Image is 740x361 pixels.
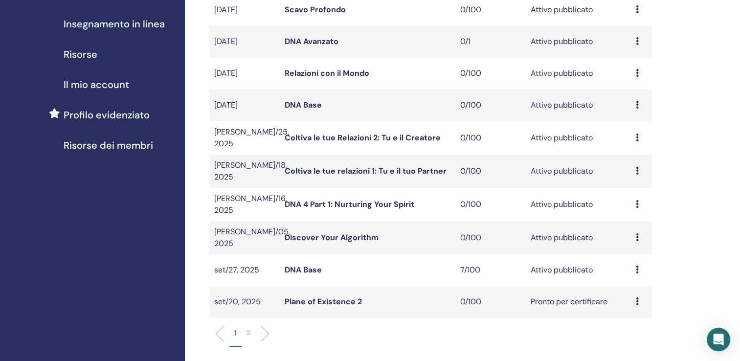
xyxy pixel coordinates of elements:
td: Attivo pubblicato [525,26,630,58]
a: DNA 4 Part 1: Nurturing Your Spirit [285,199,414,209]
td: set/27, 2025 [209,254,280,286]
span: Profilo evidenziato [64,108,150,122]
p: 2 [247,328,250,338]
td: 0/1 [455,26,526,58]
td: 0/100 [455,188,526,221]
a: Plane of Existence 2 [285,296,362,307]
td: [PERSON_NAME]/25, 2025 [209,121,280,155]
td: 0/100 [455,221,526,254]
td: Attivo pubblicato [525,58,630,90]
a: Scavo Profondo [285,4,346,15]
a: DNA Base [285,265,322,275]
td: [PERSON_NAME]/16, 2025 [209,188,280,221]
td: [DATE] [209,90,280,121]
td: Attivo pubblicato [525,155,630,188]
span: Risorse [64,47,97,62]
a: Relazioni con il Mondo [285,68,369,78]
a: Coltiva le tue Relazioni 2: Tu e il Creatore [285,133,441,143]
span: Risorse dei membri [64,138,153,153]
div: Open Intercom Messenger [707,328,730,351]
a: Coltiva le tue relazioni 1: Tu e il tuo Partner [285,166,447,176]
td: Attivo pubblicato [525,90,630,121]
td: 0/100 [455,58,526,90]
td: [PERSON_NAME]/05, 2025 [209,221,280,254]
p: 1 [234,328,237,338]
td: [DATE] [209,58,280,90]
td: Attivo pubblicato [525,221,630,254]
td: Pronto per certificare [525,286,630,318]
td: 0/100 [455,121,526,155]
td: 0/100 [455,286,526,318]
a: DNA Avanzato [285,36,338,46]
span: Insegnamento in linea [64,17,165,31]
a: Discover Your Algorithm [285,232,379,243]
td: set/20, 2025 [209,286,280,318]
td: 0/100 [455,155,526,188]
td: 0/100 [455,90,526,121]
span: Il mio account [64,77,129,92]
td: [DATE] [209,26,280,58]
td: Attivo pubblicato [525,188,630,221]
td: [PERSON_NAME]/18, 2025 [209,155,280,188]
td: Attivo pubblicato [525,121,630,155]
td: Attivo pubblicato [525,254,630,286]
td: 7/100 [455,254,526,286]
a: DNA Base [285,100,322,110]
